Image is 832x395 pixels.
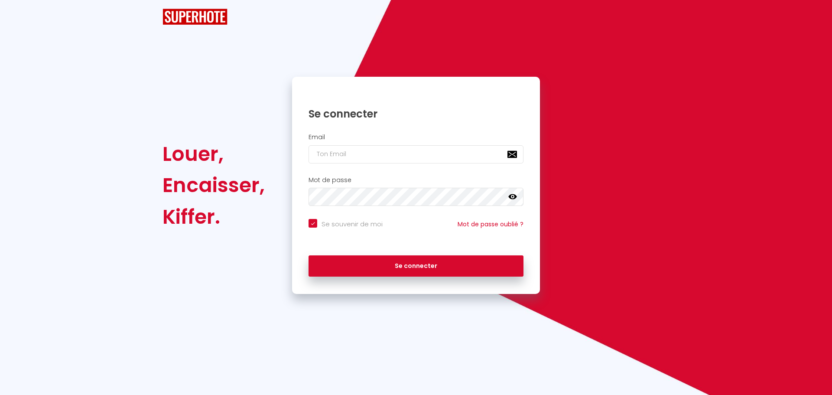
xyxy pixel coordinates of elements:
[309,255,523,277] button: Se connecter
[162,9,227,25] img: SuperHote logo
[309,107,523,121] h1: Se connecter
[162,201,265,232] div: Kiffer.
[162,170,265,201] div: Encaisser,
[309,134,523,141] h2: Email
[162,138,265,170] div: Louer,
[309,176,523,184] h2: Mot de passe
[309,145,523,163] input: Ton Email
[458,220,523,229] a: Mot de passe oublié ?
